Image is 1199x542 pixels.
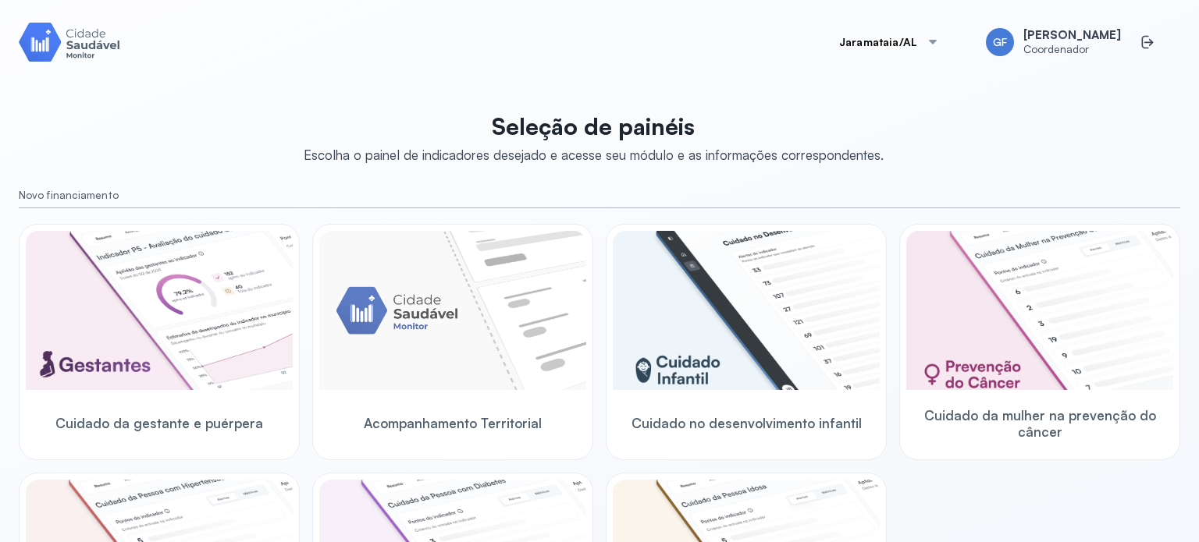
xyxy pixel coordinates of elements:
div: Escolha o painel de indicadores desejado e acesse seu módulo e as informações correspondentes. [304,147,884,163]
span: GF [993,36,1007,49]
span: Cuidado da gestante e puérpera [55,415,263,431]
span: Cuidado da mulher na prevenção do câncer [906,407,1173,441]
img: pregnants.png [26,231,293,390]
p: Seleção de painéis [304,112,884,140]
button: Jaramataia/AL [820,27,958,58]
img: placeholder-module-ilustration.png [319,231,586,390]
img: child-development.png [613,231,880,390]
span: [PERSON_NAME] [1023,28,1121,43]
span: Acompanhamento Territorial [364,415,542,431]
span: Cuidado no desenvolvimento infantil [632,415,862,431]
span: Coordenador [1023,43,1121,56]
img: Logotipo do produto Monitor [19,19,120,64]
small: Novo financiamento [19,189,1180,202]
img: woman-cancer-prevention-care.png [906,231,1173,390]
